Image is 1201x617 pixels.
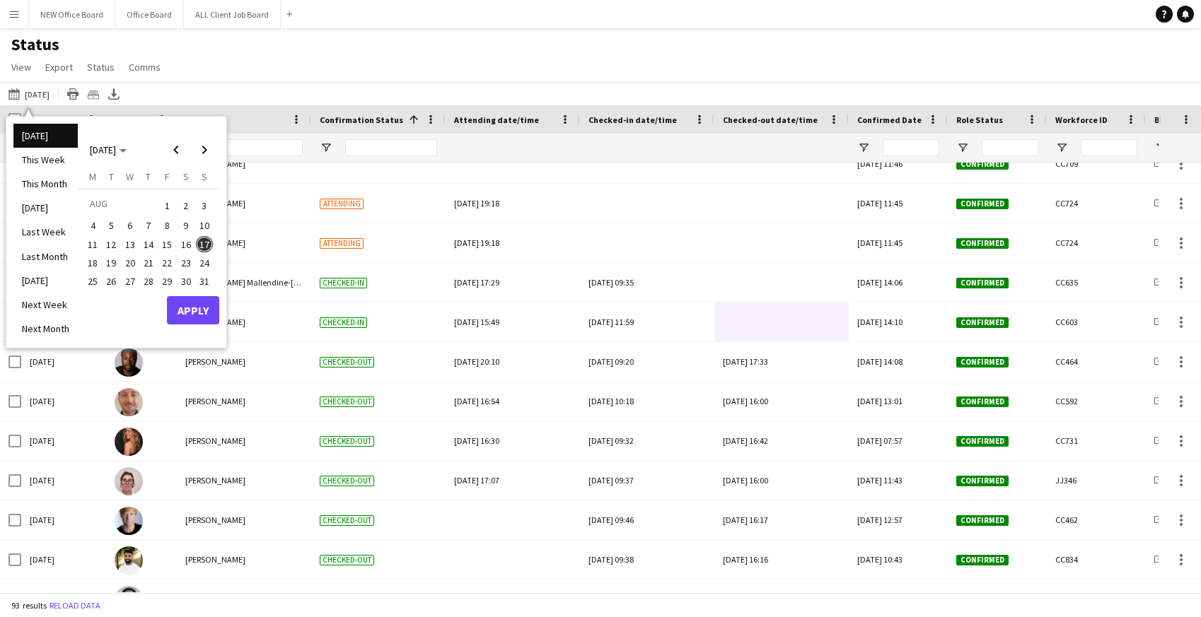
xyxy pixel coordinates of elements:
[849,540,948,579] div: [DATE] 10:43
[956,141,969,154] button: Open Filter Menu
[158,235,176,254] button: 15-08-2025
[121,272,139,290] button: 27-08-2025
[588,540,706,579] div: [DATE] 09:38
[84,218,101,235] span: 4
[6,86,52,102] button: [DATE]
[103,273,120,290] span: 26
[13,172,78,196] li: This Month
[956,114,1003,125] span: Role Status
[849,461,948,500] div: [DATE] 11:43
[121,235,139,254] button: 13-08-2025
[956,278,1009,288] span: Confirmed
[115,428,143,456] img: Kiera Spearing
[1055,114,1108,125] span: Workforce ID
[13,317,78,341] li: Next Month
[588,114,677,125] span: Checked-in date/time
[849,223,948,262] div: [DATE] 11:45
[185,114,208,125] span: Name
[196,236,213,253] span: 17
[21,382,106,421] div: [DATE]
[47,598,103,613] button: Reload data
[857,141,870,154] button: Open Filter Menu
[84,236,101,253] span: 11
[105,86,122,102] app-action-btn: Export XLSX
[956,515,1009,526] span: Confirmed
[723,114,818,125] span: Checked-out date/time
[454,223,572,262] div: [DATE] 19:18
[956,476,1009,486] span: Confirmed
[723,540,840,579] div: [DATE] 16:16
[89,170,96,183] span: M
[982,139,1038,156] input: Role Status Filter Input
[1154,114,1179,125] span: Board
[196,196,213,216] span: 3
[1047,144,1146,183] div: CC709
[13,124,78,148] li: [DATE]
[588,500,706,539] div: [DATE] 09:46
[11,61,31,74] span: View
[178,254,195,271] span: 23
[85,86,102,102] app-action-btn: Crew files as ZIP
[115,507,143,535] img: Antti Hakala
[158,254,175,271] span: 22
[195,194,214,216] button: 03-08-2025
[1047,223,1146,262] div: CC724
[122,273,139,290] span: 27
[849,421,948,460] div: [DATE] 07:57
[115,388,143,416] img: Gabriel Waddingham
[320,555,374,565] span: Checked-out
[83,194,158,216] td: AUG
[115,546,143,575] img: Harry Singh
[185,277,351,288] span: [PERSON_NAME] Mallendine-[PERSON_NAME]
[21,500,106,539] div: [DATE]
[185,515,245,525] span: [PERSON_NAME]
[588,382,706,421] div: [DATE] 10:18
[723,342,840,381] div: [DATE] 17:33
[454,263,572,302] div: [DATE] 17:29
[320,396,374,407] span: Checked-out
[158,216,176,235] button: 08-08-2025
[29,1,115,28] button: NEW Office Board
[176,194,195,216] button: 02-08-2025
[40,58,79,76] a: Export
[158,273,175,290] span: 29
[849,342,948,381] div: [DATE] 14:08
[849,184,948,223] div: [DATE] 11:45
[185,435,245,446] span: [PERSON_NAME]
[454,382,572,421] div: [DATE] 16:54
[320,436,374,447] span: Checked-out
[21,461,106,500] div: [DATE]
[1154,141,1167,154] button: Open Filter Menu
[454,342,572,381] div: [DATE] 20:10
[83,235,102,254] button: 11-08-2025
[956,317,1009,328] span: Confirmed
[956,159,1009,170] span: Confirmed
[1047,263,1146,302] div: CC635
[13,148,78,172] li: This Week
[176,254,195,272] button: 23-08-2025
[178,273,195,290] span: 30
[1047,382,1146,421] div: CC592
[956,199,1009,209] span: Confirmed
[178,218,195,235] span: 9
[13,220,78,244] li: Last Week
[140,273,157,290] span: 28
[140,236,157,253] span: 14
[102,254,120,272] button: 19-08-2025
[13,269,78,293] li: [DATE]
[21,342,106,381] div: [DATE]
[1047,342,1146,381] div: CC464
[139,235,158,254] button: 14-08-2025
[454,114,539,125] span: Attending date/time
[90,143,116,156] span: [DATE]
[140,218,157,235] span: 7
[84,273,101,290] span: 25
[176,272,195,290] button: 30-08-2025
[140,254,157,271] span: 21
[195,254,214,272] button: 24-08-2025
[1047,302,1146,341] div: CC603
[196,254,213,271] span: 24
[723,500,840,539] div: [DATE] 16:17
[183,170,189,183] span: S
[176,216,195,235] button: 09-08-2025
